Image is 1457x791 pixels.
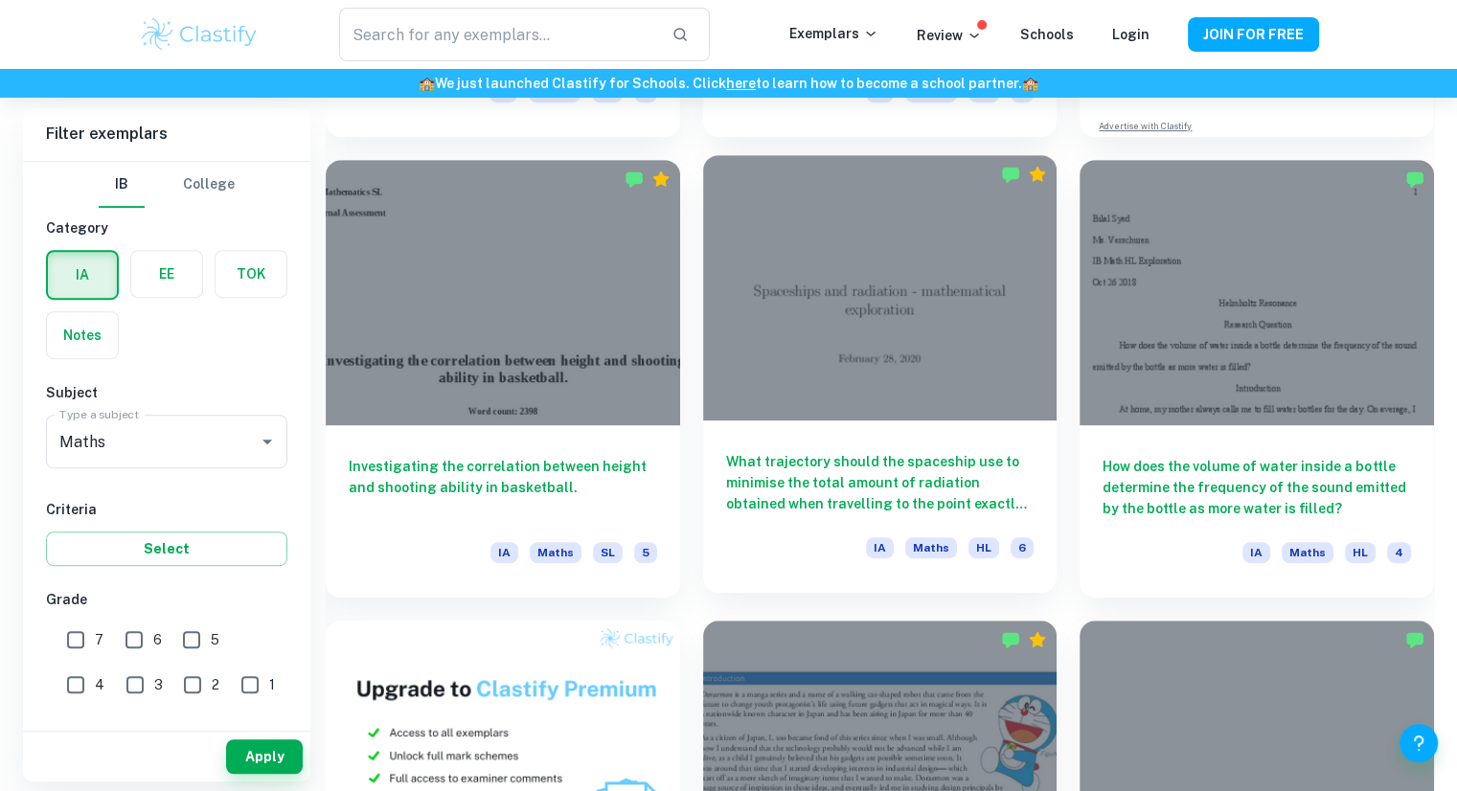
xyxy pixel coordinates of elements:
span: Maths [530,542,581,563]
div: Premium [1028,630,1047,649]
h6: What trajectory should the spaceship use to minimise the total amount of radiation obtained when ... [726,451,1035,514]
span: IA [490,542,518,563]
span: 1 [269,674,275,695]
h6: Investigating the correlation between height and shooting ability in basketball. [349,456,657,519]
span: SL [593,542,623,563]
span: IA [1242,542,1270,563]
p: Review [917,25,982,46]
button: Notes [47,312,118,358]
h6: We just launched Clastify for Schools. Click to learn how to become a school partner. [4,73,1453,94]
span: 3 [154,674,163,695]
button: IA [48,252,117,298]
span: 6 [1011,537,1034,558]
button: EE [131,251,202,297]
a: Advertise with Clastify [1099,120,1192,133]
div: Premium [651,169,671,189]
span: 🏫 [419,76,435,91]
span: 4 [1387,542,1411,563]
span: 2 [212,674,219,695]
input: Search for any exemplars... [339,8,655,61]
button: College [183,162,235,208]
span: 5 [634,542,657,563]
img: Marked [1405,630,1424,649]
span: HL [1345,542,1376,563]
button: IB [99,162,145,208]
h6: Category [46,217,287,238]
button: Help and Feedback [1400,724,1438,762]
span: 5 [211,629,219,650]
button: Open [254,428,281,455]
button: TOK [216,251,286,297]
a: Investigating the correlation between height and shooting ability in basketball.IAMathsSL5 [326,160,680,598]
a: What trajectory should the spaceship use to minimise the total amount of radiation obtained when ... [703,160,1058,598]
button: Apply [226,739,303,774]
button: JOIN FOR FREE [1188,17,1319,52]
a: here [726,76,756,91]
span: HL [968,537,999,558]
span: 4 [95,674,104,695]
h6: Criteria [46,499,287,520]
div: Filter type choice [99,162,235,208]
span: 7 [95,629,103,650]
img: Marked [1001,630,1020,649]
h6: How does the volume of water inside a bottle determine the frequency of the sound emitted by the ... [1103,456,1411,519]
img: Clastify logo [139,15,261,54]
img: Marked [625,169,644,189]
span: Maths [1282,542,1333,563]
a: How does the volume of water inside a bottle determine the frequency of the sound emitted by the ... [1080,160,1434,598]
span: 6 [153,629,162,650]
p: Exemplars [789,23,878,44]
span: Maths [905,537,957,558]
label: Type a subject [59,406,139,422]
h6: Grade [46,589,287,610]
span: 🏫 [1022,76,1038,91]
span: IA [866,537,894,558]
div: Premium [1028,165,1047,184]
a: Schools [1020,27,1074,42]
h6: Filter exemplars [23,107,310,161]
a: Login [1112,27,1150,42]
img: Marked [1001,165,1020,184]
h6: Subject [46,382,287,403]
button: Select [46,531,287,566]
img: Marked [1405,169,1424,189]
